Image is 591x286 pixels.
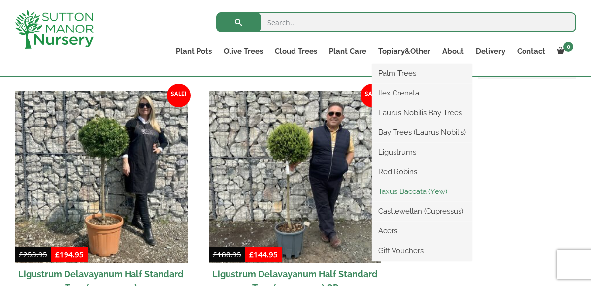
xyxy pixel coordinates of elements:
a: Contact [511,44,551,58]
a: Taxus Baccata (Yew) [372,184,472,199]
bdi: 188.95 [213,250,241,259]
a: Acers [372,223,472,238]
img: Ligustrum Delavayanum Half Standard Tree (1.40-1.45m) GP [209,91,382,263]
span: £ [19,250,23,259]
a: Cloud Trees [269,44,323,58]
bdi: 194.95 [55,250,84,259]
a: About [436,44,470,58]
a: Plant Care [323,44,372,58]
a: Bay Trees (Laurus Nobilis) [372,125,472,140]
span: £ [55,250,60,259]
span: Sale! [361,84,384,107]
span: £ [249,250,254,259]
span: £ [213,250,217,259]
a: Palm Trees [372,66,472,81]
a: Laurus Nobilis Bay Trees [372,105,472,120]
input: Search... [216,12,576,32]
a: Gift Vouchers [372,243,472,258]
a: Delivery [470,44,511,58]
a: Topiary&Other [372,44,436,58]
a: Ilex Crenata [372,86,472,100]
bdi: 144.95 [249,250,278,259]
span: Sale! [167,84,191,107]
a: Red Robins [372,164,472,179]
a: 0 [551,44,576,58]
img: Ligustrum Delavayanum Half Standard Tree (1.35-1.40m) [15,91,188,263]
img: logo [15,10,94,49]
a: Ligustrums [372,145,472,159]
bdi: 253.95 [19,250,47,259]
a: Olive Trees [218,44,269,58]
span: 0 [563,42,573,52]
a: Plant Pots [170,44,218,58]
a: Castlewellan (Cupressus) [372,204,472,219]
